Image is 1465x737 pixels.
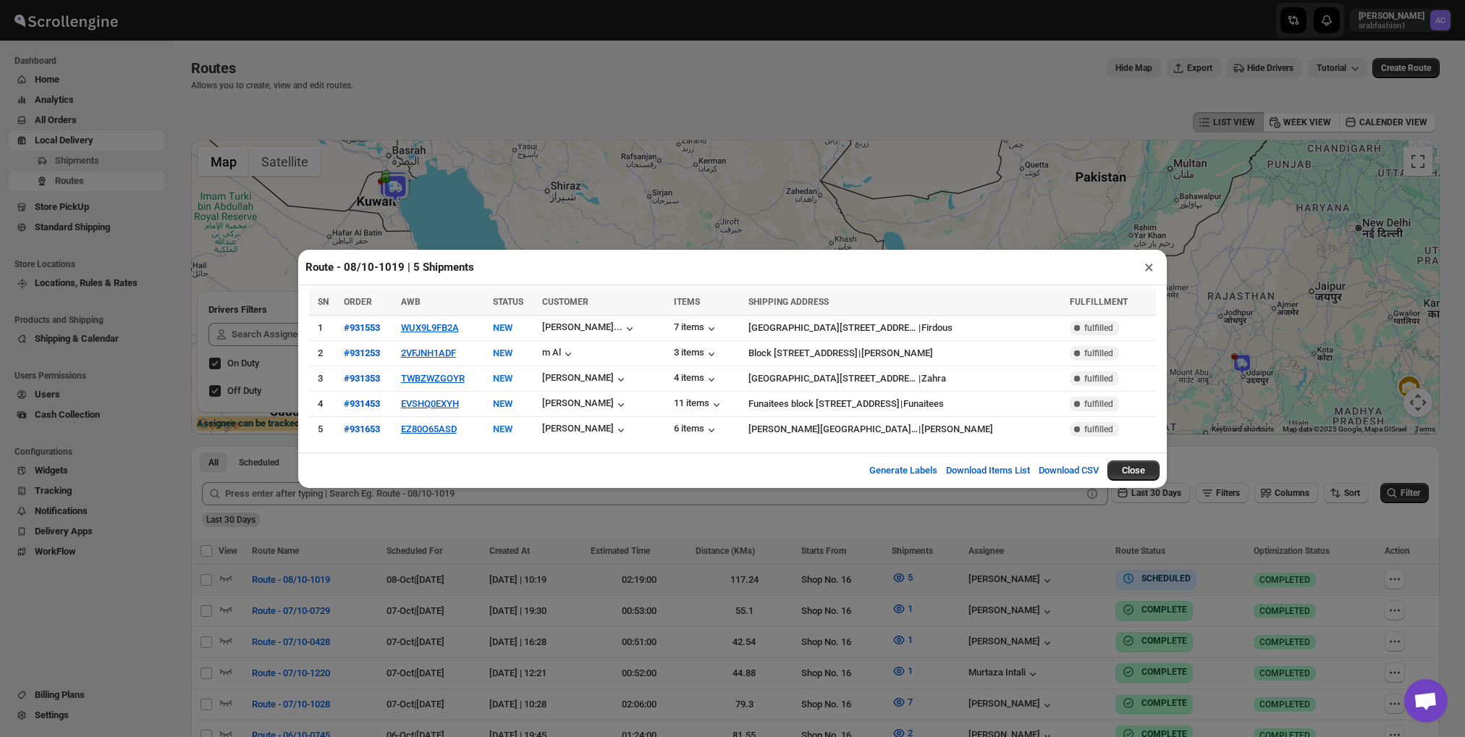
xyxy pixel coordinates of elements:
[748,321,1062,335] div: |
[1084,373,1113,384] span: fulfilled
[748,346,1062,361] div: |
[937,456,1039,485] button: Download Items List
[748,397,1062,411] div: |
[748,371,1062,386] div: |
[542,397,628,412] button: [PERSON_NAME]
[344,373,380,384] button: #931353
[401,373,465,384] button: TWBZWZGOYR
[921,371,946,386] div: Zahra
[1030,456,1107,485] button: Download CSV
[1084,398,1113,410] span: fulfilled
[674,321,719,336] button: 7 items
[674,347,719,361] button: 3 items
[309,391,339,416] td: 4
[748,346,858,361] div: Block [STREET_ADDRESS]
[748,371,918,386] div: [GEOGRAPHIC_DATA][STREET_ADDRESS]
[1070,297,1128,307] span: FULFILLMENT
[748,297,829,307] span: SHIPPING ADDRESS
[542,321,637,336] button: [PERSON_NAME]...
[674,423,719,437] button: 6 items
[309,340,339,366] td: 2
[542,297,588,307] span: CUSTOMER
[1404,679,1448,723] div: Open chat
[493,322,512,333] span: NEW
[674,372,719,387] button: 4 items
[748,321,918,335] div: [GEOGRAPHIC_DATA][STREET_ADDRESS]
[1084,322,1113,334] span: fulfilled
[344,297,372,307] span: ORDER
[1107,460,1160,481] button: Close
[318,297,329,307] span: SN
[542,372,628,387] button: [PERSON_NAME]
[305,260,474,274] h2: Route - 08/10-1019 | 5 Shipments
[748,422,1062,437] div: |
[674,397,724,412] button: 11 items
[401,398,459,409] button: EVSHQ0EXYH
[401,297,421,307] span: AWB
[748,422,918,437] div: [PERSON_NAME][GEOGRAPHIC_DATA] 30 home 4
[493,424,512,434] span: NEW
[309,315,339,340] td: 1
[542,321,622,332] div: [PERSON_NAME]...
[861,346,933,361] div: [PERSON_NAME]
[401,322,459,333] button: WUX9L9FB2A
[903,397,944,411] div: Funaitees
[542,423,628,437] button: [PERSON_NAME]
[344,322,380,333] button: #931553
[921,321,953,335] div: Firdous
[344,398,380,409] button: #931453
[493,348,512,358] span: NEW
[344,348,380,358] button: #931253
[401,348,456,358] button: 2VFJNH1ADF
[493,373,512,384] span: NEW
[542,347,575,361] button: m Al
[674,297,700,307] span: ITEMS
[1084,424,1113,435] span: fulfilled
[748,397,900,411] div: Funaitees block [STREET_ADDRESS]
[309,416,339,442] td: 5
[921,422,993,437] div: [PERSON_NAME]
[493,398,512,409] span: NEW
[344,424,380,434] button: #931653
[1139,257,1160,277] button: ×
[1084,348,1113,359] span: fulfilled
[861,456,946,485] button: Generate Labels
[401,424,457,434] button: EZ80O65ASD
[309,366,339,391] td: 3
[493,297,523,307] span: STATUS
